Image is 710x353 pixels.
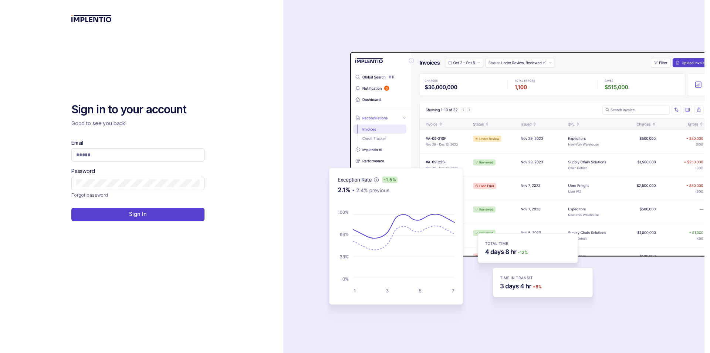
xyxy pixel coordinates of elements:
[71,167,95,175] label: Password
[71,15,112,22] img: logo
[71,192,108,199] a: Link Forgot password
[71,208,204,221] button: Sign In
[71,102,204,117] h2: Sign in to your account
[71,139,83,147] label: Email
[71,120,204,127] p: Good to see you back!
[71,192,108,199] p: Forgot password
[129,210,146,218] p: Sign In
